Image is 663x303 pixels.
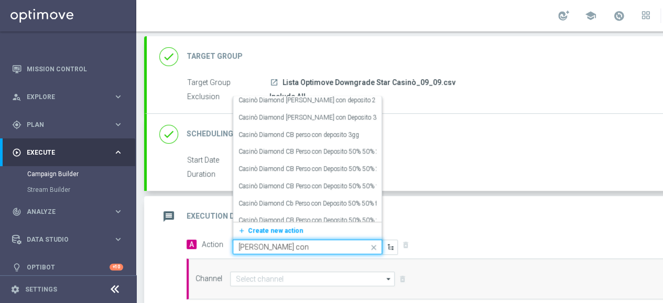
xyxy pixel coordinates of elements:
div: Data Studio [12,235,113,244]
h2: Execution Details [187,211,259,221]
span: A [187,240,197,249]
span: Analyze [27,209,113,215]
i: done [159,125,178,144]
i: keyboard_arrow_right [113,120,123,129]
div: Stream Builder [27,182,135,198]
label: Channel [195,274,222,283]
button: lightbulb Optibot +10 [12,263,124,272]
label: Casinò Diamond CB Perso con Deposito 50% 50% fino a 500€/3gg [238,216,420,225]
div: Casinò Diamond CB Perso con Deposito 30% 30% fino a 150€/2gg [238,109,376,126]
h2: Scheduling [187,129,233,139]
a: Mission Control [27,55,123,83]
label: Action [202,240,223,249]
div: Casinò Diamond CB Perso con Deposito 50% 50% fino a 1.000€/3 gg [238,178,376,195]
button: track_changes Analyze keyboard_arrow_right [12,208,124,216]
div: Casinò Diamond CB Perso con Deposito 50% 50% 250€/3 gg [238,160,376,178]
div: Analyze [12,207,113,217]
i: keyboard_arrow_right [113,147,123,157]
h2: Target Group [187,51,243,61]
div: Casinò Diamond CB Perso con Deposito 50% 50% 250€/ 2gg [238,143,376,160]
span: school [585,10,596,21]
div: Explore [12,92,113,102]
div: Casinò Diamond CB Perso con Deposito 50% 50% fino a 500€/3gg [238,212,376,229]
button: Data Studio keyboard_arrow_right [12,235,124,244]
i: keyboard_arrow_right [113,207,123,217]
label: Casinò Diamond CB Perso con Deposito 50% 50% 250€/ 2gg [238,147,405,156]
button: person_search Explore keyboard_arrow_right [12,93,124,101]
div: Campaign Builder [27,166,135,182]
label: Start Date [187,156,269,165]
a: Campaign Builder [27,170,109,178]
span: Data Studio [27,236,113,243]
i: person_search [12,92,21,102]
a: Optibot [27,253,110,281]
div: Casinò Diamond Cb Perso con Deposito 50% 50% fino a 500€ + extra bonus [238,195,376,212]
i: message [159,207,178,226]
div: Optibot [12,253,123,281]
div: +10 [110,264,123,270]
button: play_circle_outline Execute keyboard_arrow_right [12,148,124,157]
span: Create new action [248,227,303,234]
i: keyboard_arrow_right [113,92,123,102]
i: gps_fixed [12,120,21,129]
button: gps_fixed Plan keyboard_arrow_right [12,121,124,129]
label: Casinò Diamond Cb Perso con Deposito 50% 50% fino a 500€ + extra bonus [238,199,444,208]
button: Mission Control [12,65,124,73]
span: Execute [27,149,113,156]
i: arrow_drop_down [384,272,394,286]
i: settings [10,285,20,294]
div: Casinò Diamond CB perso con deposito 3gg [238,126,376,144]
button: add_newCreate new action [233,225,378,237]
div: Plan [12,120,113,129]
i: add_new [238,227,248,234]
i: play_circle_outline [12,148,21,157]
i: track_changes [12,207,21,217]
label: Casinò Diamond [PERSON_NAME] con deposito 2gg [238,96,383,105]
label: Casinò Diamond CB Perso con Deposito 50% 50% fino a 1.000€/3 gg [238,182,427,191]
ng-dropdown-panel: Options list [233,96,382,240]
span: Lista Optimove Downgrade Star Casinò_09_09.csv [282,78,455,88]
a: Settings [25,286,57,293]
i: launch [270,78,278,86]
i: lightbulb [12,263,21,272]
input: Select channel [230,272,395,286]
span: Plan [27,122,113,128]
label: Casinò Diamond CB Perso con Deposito 50% 50% 250€/3 gg [238,165,405,174]
label: Casinò Diamond CB perso con deposito 3gg [238,131,359,139]
i: keyboard_arrow_right [113,234,123,244]
a: Stream Builder [27,186,109,194]
label: Target Group [187,78,269,88]
i: done [159,47,178,66]
label: Duration [187,170,269,179]
div: Casinò Diamond CB perso con deposito 2gg [238,92,376,109]
div: Mission Control [12,55,123,83]
label: Casinò Diamond [PERSON_NAME] con Deposito 30% 30% fino a 150€/2gg [238,113,444,122]
label: Exclusion [187,92,269,102]
div: Execute [12,148,113,157]
span: Explore [27,94,113,100]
